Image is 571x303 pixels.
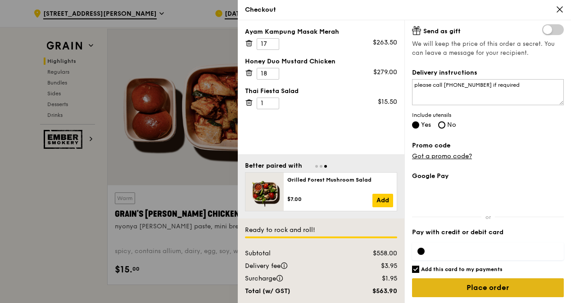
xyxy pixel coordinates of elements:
[412,68,564,77] label: Delivery instructions
[240,262,348,271] div: Delivery fee
[412,228,564,237] label: Pay with credit or debit card
[412,111,564,119] span: Include utensils
[412,141,564,150] label: Promo code
[447,121,456,129] span: No
[421,121,431,129] span: Yes
[324,165,327,168] span: Go to slide 3
[348,262,403,271] div: $3.95
[412,278,564,297] input: Place order
[245,27,397,36] div: Ayam Kampung Masak Merah
[373,38,397,47] div: $263.50
[378,98,397,107] div: $15.50
[372,194,393,207] a: Add
[240,274,348,283] div: Surcharge
[348,274,403,283] div: $1.95
[348,287,403,296] div: $563.90
[412,152,472,160] a: Got a promo code?
[438,121,445,129] input: No
[412,40,564,58] span: We will keep the price of this order a secret. You can leave a message for your recipient.
[412,186,564,206] iframe: Secure payment button frame
[373,68,397,77] div: $279.00
[421,266,503,273] h6: Add this card to my payments
[245,57,397,66] div: Honey Duo Mustard Chicken
[412,121,419,129] input: Yes
[315,165,318,168] span: Go to slide 1
[240,249,348,258] div: Subtotal
[423,27,461,35] span: Send as gift
[432,248,558,255] iframe: Secure card payment input frame
[348,249,403,258] div: $558.00
[320,165,322,168] span: Go to slide 2
[287,196,372,203] div: $7.00
[245,87,397,96] div: Thai Fiesta Salad
[287,176,393,183] div: Grilled Forest Mushroom Salad
[240,287,348,296] div: Total (w/ GST)
[245,5,564,14] div: Checkout
[412,172,564,181] label: Google Pay
[245,226,397,235] div: Ready to rock and roll!
[412,266,419,273] input: Add this card to my payments
[245,161,302,170] div: Better paired with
